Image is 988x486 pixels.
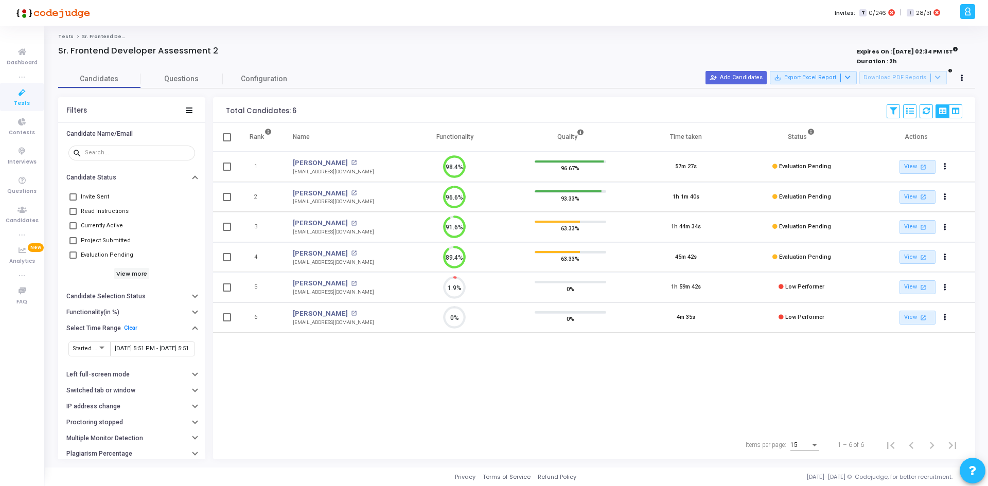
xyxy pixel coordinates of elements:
[85,150,191,156] input: Search...
[66,387,135,394] h6: Switched tab or window
[835,9,855,17] label: Invites:
[239,242,283,273] td: 4
[8,158,37,167] span: Interviews
[140,74,223,84] span: Questions
[899,280,936,294] a: View
[58,415,205,430] button: Proctoring stopped
[869,9,886,17] span: 0/246
[671,223,701,231] div: 1h 44m 34s
[293,259,374,266] div: [EMAIL_ADDRESS][DOMAIN_NAME]
[58,430,205,446] button: Multiple Monitor Detection
[293,228,374,236] div: [EMAIL_ADDRESS][DOMAIN_NAME]
[81,220,123,232] span: Currently Active
[938,160,952,174] button: Actions
[7,187,37,196] span: Questions
[351,250,357,256] mat-icon: open_in_new
[857,45,958,56] strong: Expires On : [DATE] 02:34 PM IST
[785,283,824,290] span: Low Performer
[239,182,283,212] td: 2
[58,383,205,399] button: Switched tab or window
[81,205,129,218] span: Read Instructions
[28,243,44,252] span: New
[58,46,218,56] h4: Sr. Frontend Developer Assessment 2
[938,250,952,264] button: Actions
[938,311,952,325] button: Actions
[785,314,824,320] span: Low Performer
[675,163,697,171] div: 57m 27s
[907,9,913,17] span: I
[66,293,146,300] h6: Candidate Selection Status
[351,311,357,316] mat-icon: open_in_new
[58,125,205,141] button: Candidate Name/Email
[81,249,133,261] span: Evaluation Pending
[124,325,137,331] a: Clear
[919,223,927,231] mat-icon: open_in_new
[901,435,922,455] button: Previous page
[483,473,531,481] a: Terms of Service
[58,33,975,40] nav: breadcrumb
[670,131,702,142] div: Time taken
[561,254,579,264] span: 63.33%
[790,442,819,449] mat-select: Items per page:
[938,280,952,295] button: Actions
[66,419,123,426] h6: Proctoring stopped
[239,123,283,152] th: Rank
[351,190,357,196] mat-icon: open_in_new
[241,74,287,84] span: Configuration
[58,446,205,462] button: Plagiarism Percentage
[859,123,975,152] th: Actions
[66,450,132,458] h6: Plagiarism Percentage
[73,345,98,352] span: Started At
[677,313,695,322] div: 4m 35s
[293,218,348,228] a: [PERSON_NAME]
[226,107,296,115] div: Total Candidates: 6
[779,223,831,230] span: Evaluation Pending
[899,190,936,204] a: View
[397,123,513,152] th: Functionality
[938,220,952,235] button: Actions
[293,289,374,296] div: [EMAIL_ADDRESS][DOMAIN_NAME]
[239,302,283,333] td: 6
[58,304,205,320] button: Functionality(in %)
[7,59,38,67] span: Dashboard
[922,435,942,455] button: Next page
[293,188,348,199] a: [PERSON_NAME]
[899,220,936,234] a: View
[58,33,74,40] a: Tests
[66,403,120,410] h6: IP address change
[13,3,90,23] img: logo
[561,223,579,233] span: 63.33%
[66,106,87,115] div: Filters
[744,123,859,152] th: Status
[538,473,576,481] a: Refund Policy
[561,193,579,203] span: 93.33%
[838,440,864,449] div: 1 – 6 of 6
[567,283,574,294] span: 0%
[58,320,205,336] button: Select Time RangeClear
[919,283,927,292] mat-icon: open_in_new
[942,435,963,455] button: Last page
[81,191,109,203] span: Invite Sent
[675,253,697,262] div: 45m 42s
[6,217,39,225] span: Candidates
[705,71,767,84] button: Add Candidates
[938,190,952,204] button: Actions
[293,278,348,289] a: [PERSON_NAME]
[293,131,310,142] div: Name
[899,311,936,325] a: View
[66,174,116,182] h6: Candidate Status
[859,71,947,84] button: Download PDF Reports
[746,440,786,449] div: Items per page:
[81,235,131,247] span: Project Submitted
[770,71,857,84] button: Export Excel Report
[919,163,927,171] mat-icon: open_in_new
[774,74,781,81] mat-icon: save_alt
[351,160,357,166] mat-icon: open_in_new
[293,198,374,206] div: [EMAIL_ADDRESS][DOMAIN_NAME]
[66,309,119,316] h6: Functionality(in %)
[73,148,85,157] mat-icon: search
[513,123,628,152] th: Quality
[293,248,348,259] a: [PERSON_NAME]
[239,212,283,242] td: 3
